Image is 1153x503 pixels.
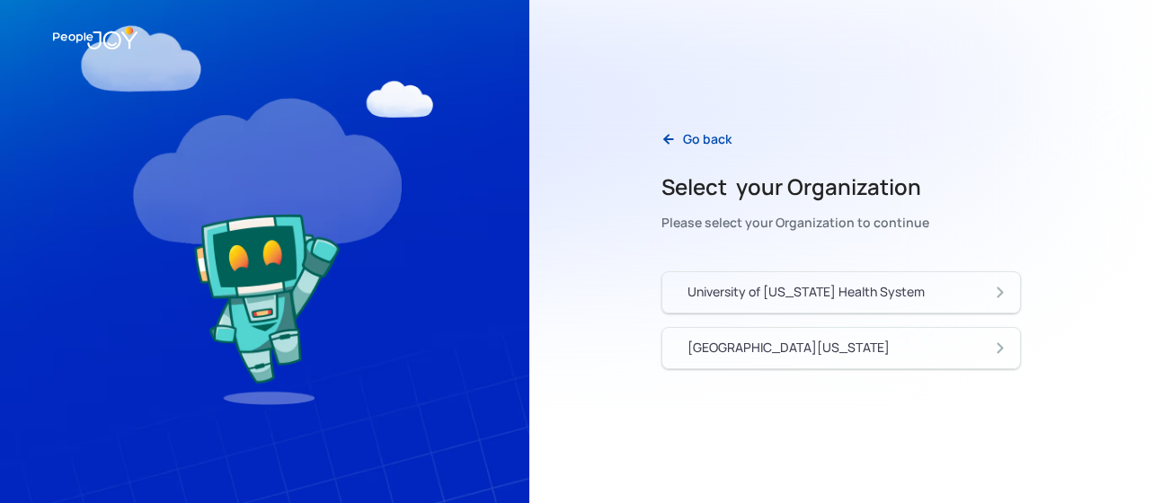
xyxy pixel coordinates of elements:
[687,283,925,301] div: University of [US_STATE] Health System
[661,271,1021,313] a: University of [US_STATE] Health System
[683,130,732,148] div: Go back
[661,210,929,235] div: Please select your Organization to continue
[647,121,746,158] a: Go back
[661,172,929,201] h2: Select your Organization
[687,339,890,357] div: [GEOGRAPHIC_DATA][US_STATE]
[661,327,1021,369] a: [GEOGRAPHIC_DATA][US_STATE]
